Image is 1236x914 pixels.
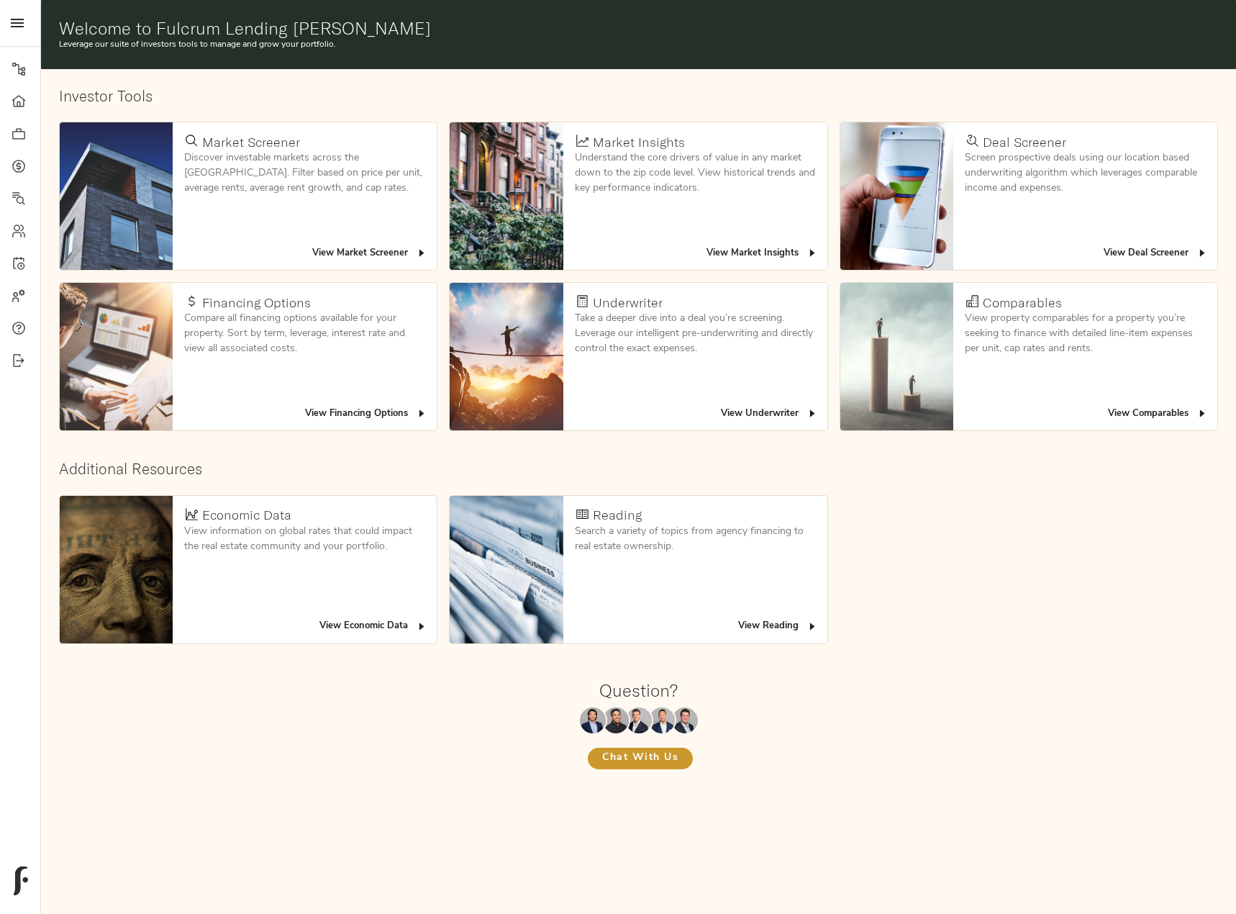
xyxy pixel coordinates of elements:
img: Zach Frizzera [626,707,652,733]
button: View Deal Screener [1100,243,1212,265]
p: Understand the core drivers of value in any market down to the zip code level. View historical tr... [575,150,816,196]
button: View Economic Data [316,615,431,638]
button: View Market Screener [309,243,431,265]
span: View Economic Data [319,618,427,635]
span: View Market Insights [706,245,818,262]
span: View Comparables [1108,406,1208,422]
img: Maxwell Wu [580,707,606,733]
button: View Market Insights [703,243,822,265]
span: Chat With Us [602,749,678,767]
h2: Investor Tools [59,87,1218,105]
span: View Underwriter [721,406,818,422]
img: Economic Data [60,496,173,643]
span: View Financing Options [305,406,427,422]
span: View Reading [738,618,818,635]
p: View property comparables for a property you’re seeking to finance with detailed line-item expens... [965,311,1206,356]
h1: Welcome to Fulcrum Lending [PERSON_NAME] [59,18,1218,38]
img: Kenneth Mendonça [603,707,629,733]
img: Deal Screener [840,122,953,270]
span: View Deal Screener [1104,245,1208,262]
button: View Financing Options [301,403,431,425]
h4: Underwriter [593,295,663,311]
p: Take a deeper dive into a deal you’re screening. Leverage our intelligent pre-underwriting and di... [575,311,816,356]
p: Search a variety of topics from agency financing to real estate ownership. [575,524,816,554]
button: Chat With Us [588,748,693,769]
h4: Financing Options [202,295,311,311]
h4: Market Insights [593,135,685,150]
p: View information on global rates that could impact the real estate community and your portfolio. [184,524,425,554]
h2: Additional Resources [59,460,1218,478]
p: Discover investable markets across the [GEOGRAPHIC_DATA]. Filter based on price per unit, average... [184,150,425,196]
span: View Market Screener [312,245,427,262]
img: Market Insights [450,122,563,270]
h4: Deal Screener [983,135,1066,150]
button: View Comparables [1104,403,1212,425]
h4: Market Screener [202,135,300,150]
p: Screen prospective deals using our location based underwriting algorithm which leverages comparab... [965,150,1206,196]
img: Market Screener [60,122,173,270]
h4: Reading [593,507,642,523]
p: Compare all financing options available for your property. Sort by term, leverage, interest rate ... [184,311,425,356]
h4: Economic Data [202,507,291,523]
h4: Comparables [983,295,1062,311]
img: Reading [450,496,563,643]
button: View Underwriter [717,403,822,425]
p: Leverage our suite of investors tools to manage and grow your portfolio. [59,38,1218,51]
img: Justin Stamp [672,707,698,733]
button: View Reading [735,615,822,638]
img: Financing Options [60,283,173,430]
img: Underwriter [450,283,563,430]
img: Comparables [840,283,953,430]
img: Richard Le [649,707,675,733]
h1: Question? [599,680,678,700]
